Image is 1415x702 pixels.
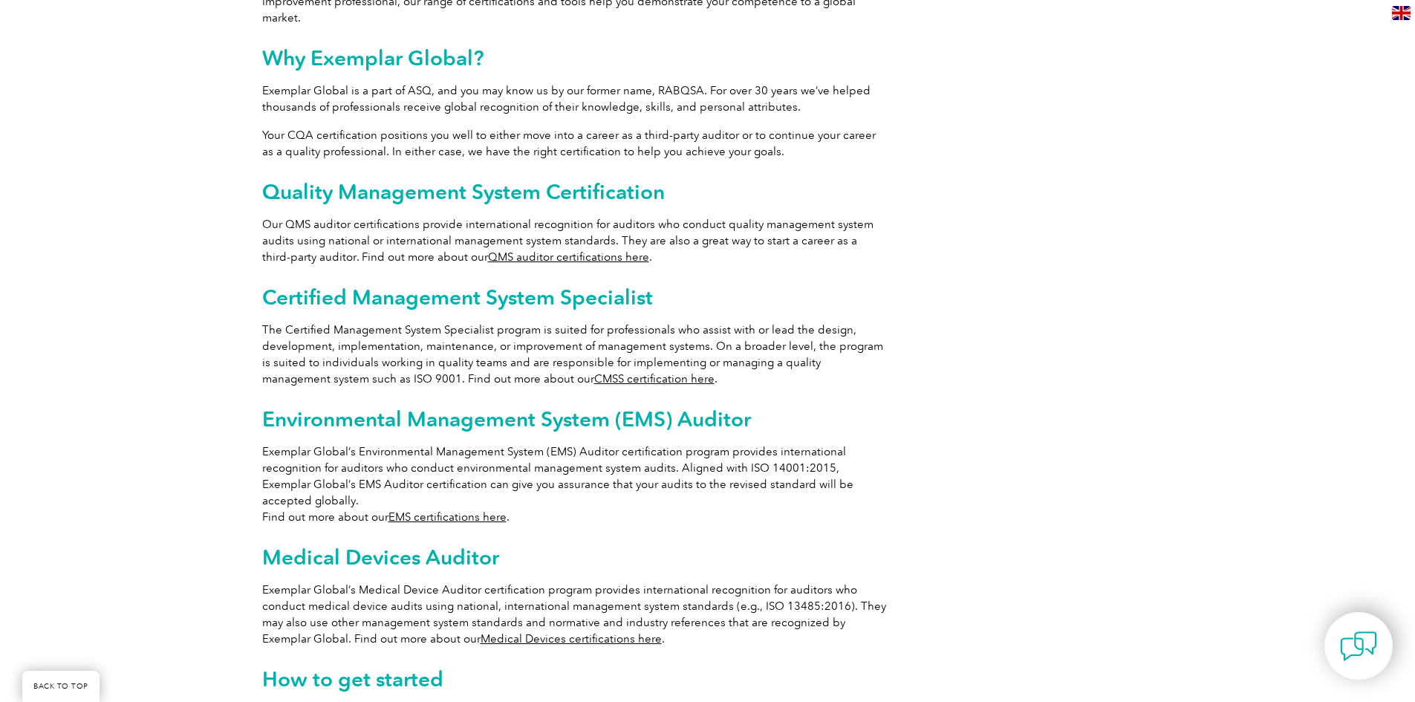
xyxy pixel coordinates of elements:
p: Exemplar Global’s Environmental Management System (EMS) Auditor certification program provides in... [262,443,886,525]
h2: Why Exemplar Global? [262,46,886,70]
a: CMSS certification here [594,372,715,386]
h2: Medical Devices Auditor [262,545,886,569]
p: Exemplar Global is a part of ASQ, and you may know us by our former name, RABQSA. For over 30 yea... [262,82,886,115]
a: QMS auditor certifications here [488,250,649,264]
p: The Certified Management System Specialist program is suited for professionals who assist with or... [262,322,886,387]
img: contact-chat.png [1340,628,1377,665]
h2: Quality Management System Certification [262,180,886,204]
p: Exemplar Global’s Medical Device Auditor certification program provides international recognition... [262,582,886,647]
h2: Certified Management System Specialist [262,285,886,309]
p: Our QMS auditor certifications provide international recognition for auditors who conduct quality... [262,216,886,265]
p: Your CQA certification positions you well to either move into a career as a third-party auditor o... [262,127,886,160]
a: BACK TO TOP [22,671,100,702]
a: Medical Devices certifications here [481,632,662,646]
h2: Environmental Management System (EMS) Auditor [262,407,886,431]
h2: How to get started [262,667,886,691]
a: EMS certifications here [388,510,507,524]
img: en [1392,6,1411,20]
